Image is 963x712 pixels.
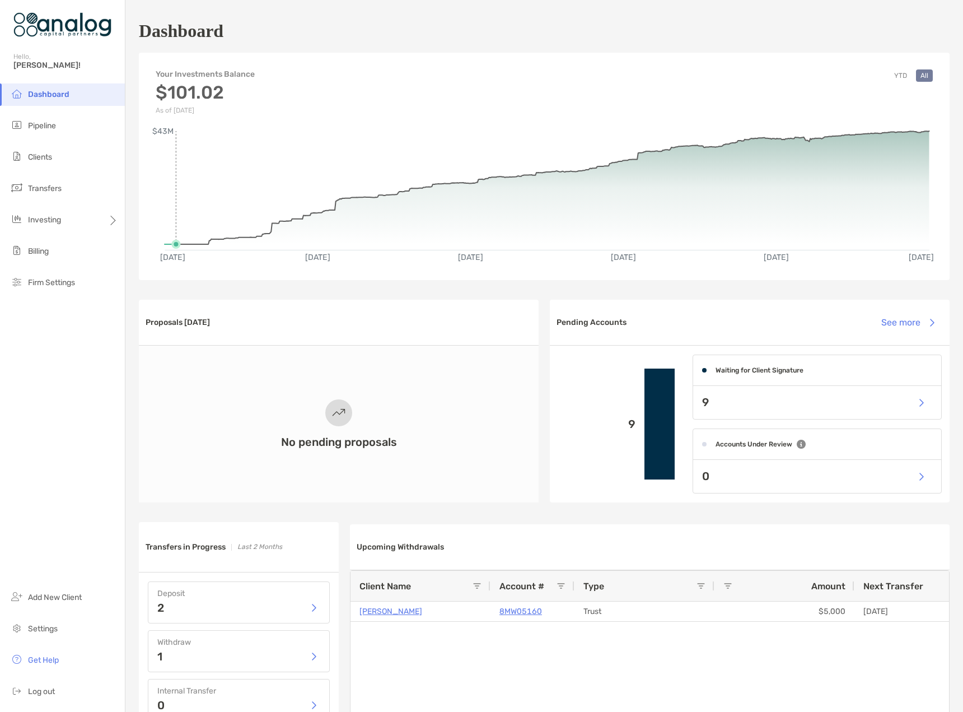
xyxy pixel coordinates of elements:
span: Account # [499,581,544,592]
h3: Proposals [DATE] [146,318,210,327]
span: Amount [811,581,845,592]
span: Add New Client [28,593,82,602]
span: Investing [28,215,61,225]
img: transfers icon [10,181,24,194]
img: billing icon [10,244,24,257]
h4: Waiting for Client Signature [716,366,803,374]
img: clients icon [10,150,24,163]
p: 0 [157,700,165,711]
span: Client Name [359,581,411,592]
text: [DATE] [765,253,790,262]
span: Next Transfer [863,581,923,592]
img: settings icon [10,621,24,635]
span: Firm Settings [28,278,75,287]
img: Zoe Logo [13,4,111,45]
p: 1 [157,651,162,662]
h4: Deposit [157,589,320,598]
p: 0 [702,469,709,483]
text: [DATE] [160,253,185,262]
text: [DATE] [611,253,637,262]
p: 9 [702,395,709,409]
p: 2 [157,602,164,613]
h4: Internal Transfer [157,686,320,696]
h3: Pending Accounts [557,318,627,327]
span: Type [583,581,604,592]
img: investing icon [10,212,24,226]
h3: No pending proposals [281,435,397,449]
img: firm-settings icon [10,275,24,288]
span: Pipeline [28,121,56,131]
img: get-help icon [10,653,24,666]
h3: Upcoming Withdrawals [357,542,444,552]
button: See more [872,310,943,335]
button: YTD [890,69,911,82]
span: Clients [28,152,52,162]
text: [DATE] [459,253,484,262]
h3: Transfers in Progress [146,542,226,552]
h4: Your Investments Balance [156,69,255,79]
h4: Accounts Under Review [716,440,792,448]
button: All [916,69,933,82]
span: Dashboard [28,90,69,99]
img: logout icon [10,684,24,697]
h1: Dashboard [139,21,223,41]
span: [PERSON_NAME]! [13,61,118,70]
a: [PERSON_NAME] [359,604,422,618]
img: dashboard icon [10,87,24,100]
p: Last 2 Months [237,540,282,554]
img: add_new_client icon [10,590,24,603]
img: pipeline icon [10,118,24,132]
p: As of [DATE] [156,106,255,114]
span: Transfers [28,184,62,193]
div: $5,000 [714,602,854,621]
span: Settings [28,624,58,634]
text: [DATE] [305,253,330,262]
text: $43M [152,127,174,136]
text: [DATE] [910,253,935,262]
div: Trust [574,602,714,621]
h4: Withdraw [157,637,320,647]
span: Billing [28,246,49,256]
a: 8MW05160 [499,604,542,618]
p: 9 [559,417,635,431]
h3: $101.02 [156,82,255,103]
span: Get Help [28,655,59,665]
span: Log out [28,687,55,696]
